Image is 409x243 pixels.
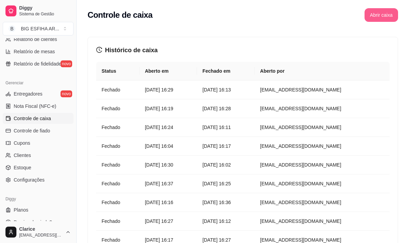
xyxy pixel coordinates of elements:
article: [DATE] 16:04 [145,142,192,150]
span: Diggy [19,5,71,11]
a: Planos [3,204,74,215]
td: [EMAIL_ADDRESS][DOMAIN_NAME] [255,137,390,156]
span: Relatório de mesas [14,48,55,55]
article: [DATE] 16:28 [202,105,249,112]
div: BIG ESFIHA AR ... [21,25,59,32]
td: [EMAIL_ADDRESS][DOMAIN_NAME] [255,81,390,99]
span: Relatório de fidelidade [14,60,61,67]
article: Fechado [102,180,134,187]
a: Controle de fiado [3,125,74,136]
td: [EMAIL_ADDRESS][DOMAIN_NAME] [255,212,390,231]
span: Estoque [14,164,31,171]
td: [EMAIL_ADDRESS][DOMAIN_NAME] [255,174,390,193]
article: [DATE] 16:11 [202,124,249,131]
a: Nota Fiscal (NFC-e) [3,101,74,112]
td: [EMAIL_ADDRESS][DOMAIN_NAME] [255,193,390,212]
th: Aberto por [255,62,390,81]
article: [DATE] 16:02 [202,161,249,169]
button: Abrir caixa [365,8,398,22]
span: Planos [14,206,28,213]
article: [DATE] 16:24 [145,124,192,131]
article: [DATE] 16:30 [145,161,192,169]
div: Diggy [3,194,74,204]
span: Entregadores [14,90,42,97]
article: Fechado [102,142,134,150]
article: [DATE] 16:27 [145,217,192,225]
article: [DATE] 16:29 [145,86,192,94]
a: Configurações [3,174,74,185]
td: [EMAIL_ADDRESS][DOMAIN_NAME] [255,118,390,137]
a: Precisa de ajuda? [3,217,74,228]
span: Controle de caixa [14,115,51,122]
article: Fechado [102,124,134,131]
span: Nota Fiscal (NFC-e) [14,103,56,110]
article: [DATE] 16:36 [202,199,249,206]
article: Fechado [102,86,134,94]
span: Precisa de ajuda? [14,219,52,226]
td: [EMAIL_ADDRESS][DOMAIN_NAME] [255,99,390,118]
a: Entregadoresnovo [3,88,74,99]
span: Clientes [14,152,31,159]
a: DiggySistema de Gestão [3,3,74,19]
button: Select a team [3,22,74,35]
th: Aberto em [140,62,197,81]
span: Clarice [19,226,63,232]
th: Fechado em [197,62,254,81]
article: Fechado [102,161,134,169]
a: Cupons [3,138,74,148]
span: Sistema de Gestão [19,11,71,17]
article: [DATE] 16:37 [145,180,192,187]
th: Status [96,62,140,81]
h2: Controle de caixa [88,10,153,20]
a: Estoque [3,162,74,173]
span: B [9,25,15,32]
span: [EMAIL_ADDRESS][DOMAIN_NAME] [19,232,63,238]
a: Relatório de clientes [3,34,74,45]
article: [DATE] 16:25 [202,180,249,187]
article: [DATE] 16:17 [202,142,249,150]
a: Relatório de mesas [3,46,74,57]
span: Controle de fiado [14,127,50,134]
span: Configurações [14,176,44,183]
a: Clientes [3,150,74,161]
article: Fechado [102,217,134,225]
span: Cupons [14,140,30,146]
a: Relatório de fidelidadenovo [3,58,74,69]
article: [DATE] 16:13 [202,86,249,94]
span: history [96,47,102,53]
a: Controle de caixa [3,113,74,124]
span: Relatório de clientes [14,36,57,43]
article: [DATE] 16:19 [145,105,192,112]
h3: Histórico de caixa [96,45,390,55]
td: [EMAIL_ADDRESS][DOMAIN_NAME] [255,156,390,174]
article: [DATE] 16:12 [202,217,249,225]
div: Gerenciar [3,77,74,88]
article: [DATE] 16:16 [145,199,192,206]
article: Fechado [102,199,134,206]
button: Clarice[EMAIL_ADDRESS][DOMAIN_NAME] [3,224,74,240]
article: Fechado [102,105,134,112]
